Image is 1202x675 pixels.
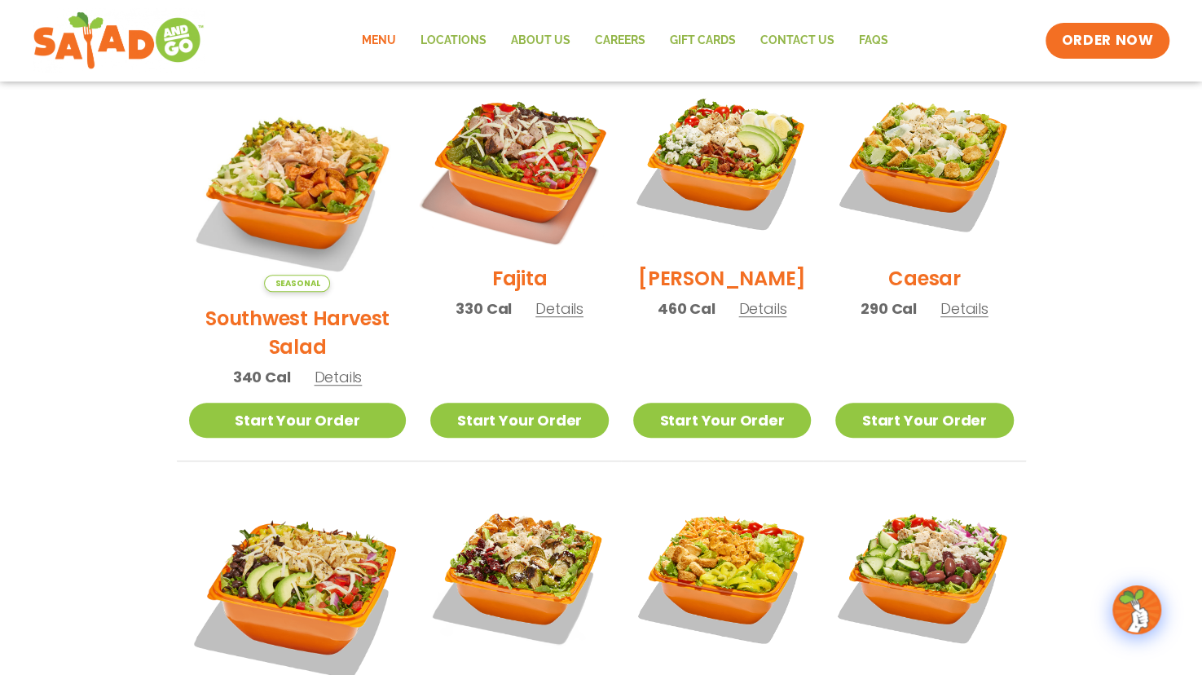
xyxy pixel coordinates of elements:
img: wpChatIcon [1114,587,1160,633]
span: 290 Cal [861,298,917,320]
img: Product photo for Greek Salad [835,486,1013,664]
nav: Menu [350,22,900,60]
img: new-SAG-logo-768×292 [33,8,205,73]
a: ORDER NOW [1046,23,1169,59]
img: Product photo for Cobb Salad [633,74,811,252]
a: Careers [583,22,658,60]
img: Product photo for Roasted Autumn Salad [430,486,608,664]
h2: [PERSON_NAME] [638,264,806,293]
img: Product photo for Fajita Salad [415,59,623,267]
span: 330 Cal [456,298,512,320]
span: 460 Cal [658,298,715,320]
a: Menu [350,22,408,60]
a: About Us [499,22,583,60]
span: ORDER NOW [1062,31,1153,51]
a: FAQs [847,22,900,60]
span: Details [940,298,988,319]
a: Locations [408,22,499,60]
img: Product photo for Caesar Salad [835,74,1013,252]
a: Start Your Order [189,403,407,438]
a: Start Your Order [430,403,608,438]
img: Product photo for Southwest Harvest Salad [189,74,407,292]
span: Seasonal [264,275,330,292]
a: Start Your Order [835,403,1013,438]
a: Start Your Order [633,403,811,438]
span: 340 Cal [233,366,291,388]
h2: Caesar [888,264,961,293]
span: Details [535,298,583,319]
h2: Fajita [492,264,548,293]
span: Details [314,367,362,387]
h2: Southwest Harvest Salad [189,304,407,361]
span: Details [738,298,786,319]
a: Contact Us [748,22,847,60]
a: GIFT CARDS [658,22,748,60]
img: Product photo for Buffalo Chicken Salad [633,486,811,664]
